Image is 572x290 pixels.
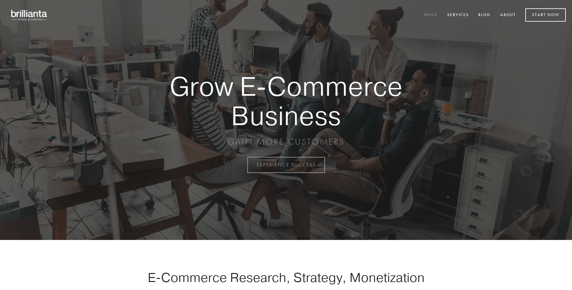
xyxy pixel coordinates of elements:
h1: E-Commerce Research, Strategy, Monetization [128,270,444,285]
a: Blog [474,10,495,20]
a: Start Now [525,8,566,22]
a: EXPERIENCE SUCCESS [247,157,325,173]
a: About [496,10,520,20]
img: brillianta - research, strategy, marketing [6,6,53,24]
p: GAIN MORE CUSTOMERS [148,136,424,147]
a: Services [443,10,473,20]
strong: Grow E-Commerce Business [148,72,424,130]
a: Home [420,10,442,20]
